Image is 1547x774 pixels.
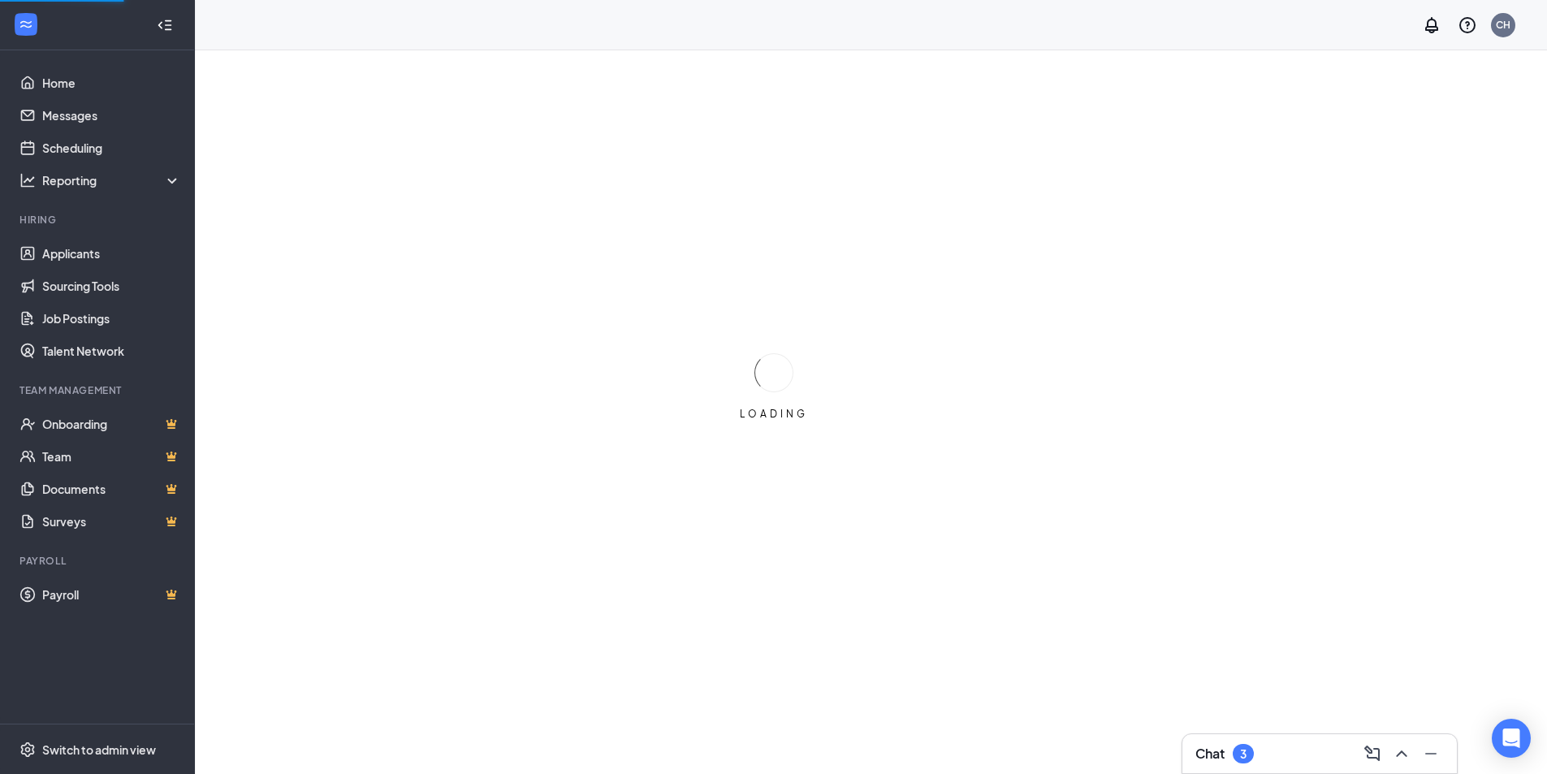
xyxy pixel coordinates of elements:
[18,16,34,32] svg: WorkstreamLogo
[1422,15,1441,35] svg: Notifications
[1359,741,1385,767] button: ComposeMessage
[1492,719,1531,758] div: Open Intercom Messenger
[1389,741,1415,767] button: ChevronUp
[42,578,181,611] a: PayrollCrown
[42,440,181,473] a: TeamCrown
[42,742,156,758] div: Switch to admin view
[1418,741,1444,767] button: Minimize
[1240,747,1247,761] div: 3
[42,335,181,367] a: Talent Network
[157,17,173,33] svg: Collapse
[1496,18,1510,32] div: CH
[1195,745,1225,763] h3: Chat
[733,407,815,421] div: LOADING
[42,408,181,440] a: OnboardingCrown
[19,213,178,227] div: Hiring
[42,505,181,538] a: SurveysCrown
[1392,744,1411,763] svg: ChevronUp
[42,67,181,99] a: Home
[1363,744,1382,763] svg: ComposeMessage
[42,132,181,164] a: Scheduling
[42,172,182,188] div: Reporting
[1421,744,1441,763] svg: Minimize
[42,237,181,270] a: Applicants
[42,302,181,335] a: Job Postings
[19,383,178,397] div: Team Management
[1458,15,1477,35] svg: QuestionInfo
[42,270,181,302] a: Sourcing Tools
[42,99,181,132] a: Messages
[42,473,181,505] a: DocumentsCrown
[19,554,178,568] div: Payroll
[19,172,36,188] svg: Analysis
[19,742,36,758] svg: Settings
